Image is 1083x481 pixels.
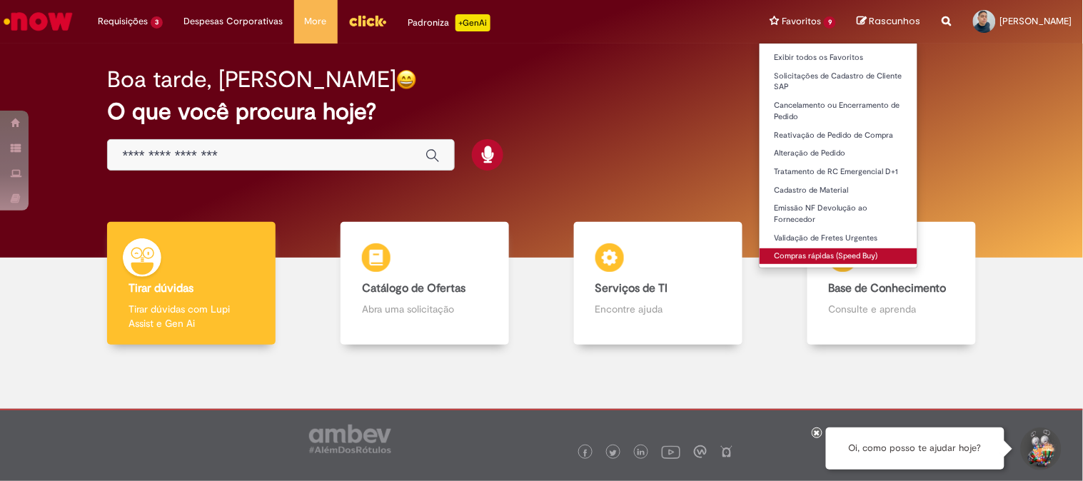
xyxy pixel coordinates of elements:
p: Abra uma solicitação [362,302,488,316]
a: Serviços de TI Encontre ajuda [542,222,775,345]
a: Catálogo de Ofertas Abra uma solicitação [308,222,542,345]
span: Requisições [98,14,148,29]
a: Base de Conhecimento Consulte e aprenda [775,222,1008,345]
img: logo_footer_youtube.png [662,442,680,461]
img: click_logo_yellow_360x200.png [348,10,387,31]
a: Tirar dúvidas Tirar dúvidas com Lupi Assist e Gen Ai [75,222,308,345]
h2: Boa tarde, [PERSON_NAME] [107,67,396,92]
a: Tratamento de RC Emergencial D+1 [760,164,917,180]
span: Despesas Corporativas [184,14,283,29]
span: [PERSON_NAME] [1000,15,1072,27]
h2: O que você procura hoje? [107,99,975,124]
p: Consulte e aprenda [829,302,954,316]
a: Validação de Fretes Urgentes [760,231,917,246]
ul: Favoritos [759,43,918,268]
span: Favoritos [782,14,821,29]
a: Exibir todos os Favoritos [760,50,917,66]
a: Cancelamento ou Encerramento de Pedido [760,98,917,124]
b: Catálogo de Ofertas [362,281,465,295]
b: Tirar dúvidas [129,281,193,295]
img: ServiceNow [1,7,75,36]
a: Alteração de Pedido [760,146,917,161]
a: Cadastro de Material [760,183,917,198]
span: 9 [824,16,836,29]
img: logo_footer_facebook.png [582,450,589,457]
div: Padroniza [408,14,490,31]
button: Iniciar Conversa de Suporte [1019,427,1062,470]
span: Rascunhos [870,14,921,28]
span: More [305,14,327,29]
img: logo_footer_workplace.png [694,445,707,458]
b: Serviços de TI [595,281,668,295]
img: happy-face.png [396,69,417,90]
p: Encontre ajuda [595,302,721,316]
p: +GenAi [455,14,490,31]
a: Rascunhos [857,15,921,29]
div: Oi, como posso te ajudar hoje? [826,427,1004,470]
a: Emissão NF Devolução ao Fornecedor [760,201,917,227]
img: logo_footer_ambev_rotulo_gray.png [309,425,391,453]
a: Reativação de Pedido de Compra [760,128,917,143]
img: logo_footer_naosei.png [720,445,733,458]
a: Solicitações de Cadastro de Cliente SAP [760,69,917,95]
img: logo_footer_twitter.png [610,450,617,457]
b: Base de Conhecimento [829,281,947,295]
a: Compras rápidas (Speed Buy) [760,248,917,264]
p: Tirar dúvidas com Lupi Assist e Gen Ai [129,302,254,330]
span: 3 [151,16,163,29]
img: logo_footer_linkedin.png [638,449,645,457]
